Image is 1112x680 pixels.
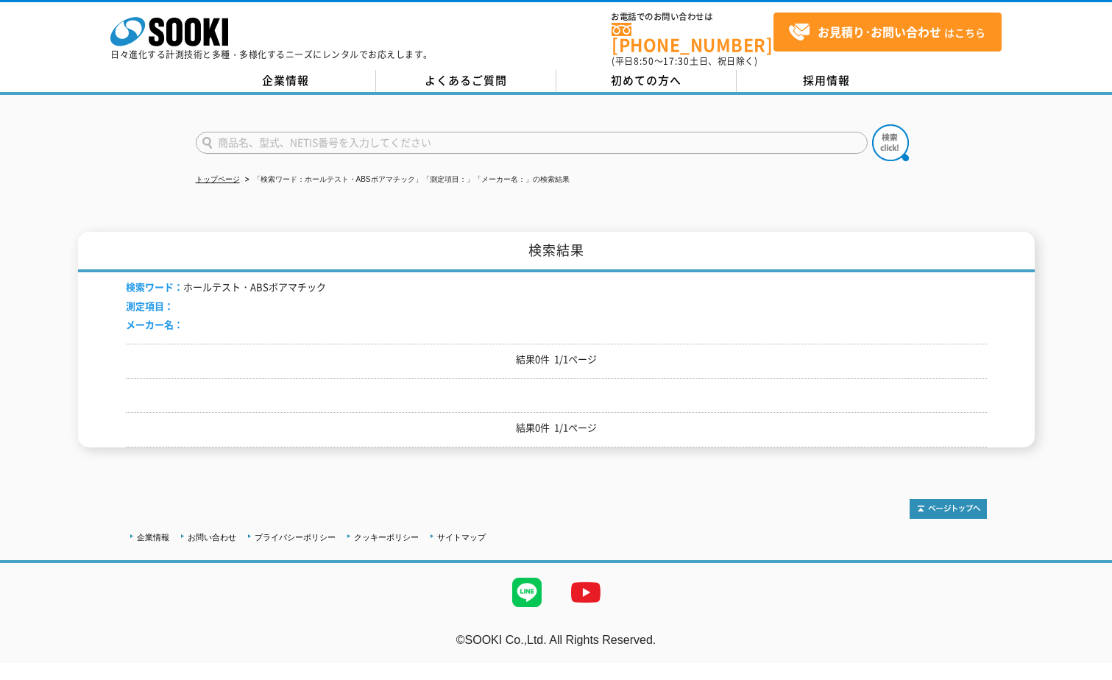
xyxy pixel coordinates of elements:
[126,317,183,331] span: メーカー名：
[255,533,336,542] a: プライバシーポリシー
[126,280,326,295] li: ホールテスト・ABSボアマチック
[126,352,987,367] p: 結果0件 1/1ページ
[137,533,169,542] a: 企業情報
[497,563,556,622] img: LINE
[376,70,556,92] a: よくあるご質問
[910,499,987,519] img: トップページへ
[611,72,681,88] span: 初めての方へ
[663,54,690,68] span: 17:30
[737,70,917,92] a: 採用情報
[612,13,773,21] span: お電話でのお問い合わせは
[196,132,868,154] input: 商品名、型式、NETIS番号を入力してください
[126,420,987,436] p: 結果0件 1/1ページ
[126,299,174,313] span: 測定項目：
[78,232,1035,272] h1: 検索結果
[196,175,240,183] a: トップページ
[1055,648,1112,661] a: テストMail
[242,172,570,188] li: 「検索ワード：ホールテスト・ABSボアマチック」「測定項目：」「メーカー名：」の検索結果
[788,21,985,43] span: はこちら
[437,533,486,542] a: サイトマップ
[188,533,236,542] a: お問い合わせ
[612,23,773,53] a: [PHONE_NUMBER]
[556,563,615,622] img: YouTube
[354,533,419,542] a: クッキーポリシー
[110,50,433,59] p: 日々進化する計測技術と多種・多様化するニーズにレンタルでお応えします。
[773,13,1002,52] a: お見積り･お問い合わせはこちら
[818,23,941,40] strong: お見積り･お問い合わせ
[196,70,376,92] a: 企業情報
[634,54,654,68] span: 8:50
[126,280,183,294] span: 検索ワード：
[556,70,737,92] a: 初めての方へ
[872,124,909,161] img: btn_search.png
[612,54,757,68] span: (平日 ～ 土日、祝日除く)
